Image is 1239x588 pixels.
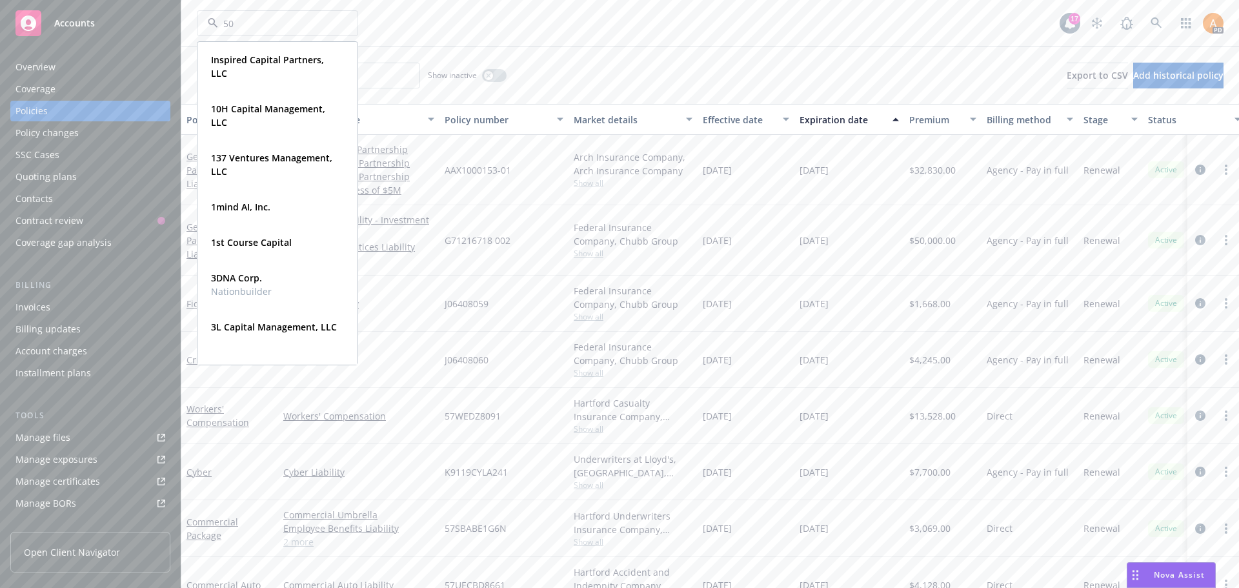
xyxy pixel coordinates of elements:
[445,409,501,423] span: 57WEDZ8091
[987,234,1069,247] span: Agency - Pay in full
[428,70,477,81] span: Show inactive
[211,272,262,284] strong: 3DNA Corp.
[1218,162,1234,177] a: more
[1218,352,1234,367] a: more
[15,123,79,143] div: Policy changes
[574,452,692,480] div: Underwriters at Lloyd's, [GEOGRAPHIC_DATA], [PERSON_NAME] of [GEOGRAPHIC_DATA], Evolve
[445,465,508,479] span: K9119CYLA241
[1083,522,1120,535] span: Renewal
[574,396,692,423] div: Hartford Casualty Insurance Company, Hartford Insurance Group
[1083,113,1123,127] div: Stage
[211,201,270,213] strong: 1mind AI, Inc.
[1193,162,1208,177] a: circleInformation
[15,101,48,121] div: Policies
[218,17,332,30] input: Filter by keyword
[211,321,337,333] strong: 3L Capital Management, LLC
[15,167,77,187] div: Quoting plans
[1193,521,1208,536] a: circleInformation
[987,409,1012,423] span: Direct
[439,104,569,135] button: Policy number
[1084,10,1110,36] a: Stop snowing
[15,319,81,340] div: Billing updates
[909,234,956,247] span: $50,000.00
[574,509,692,536] div: Hartford Underwriters Insurance Company, Hartford Insurance Group
[10,279,170,292] div: Billing
[278,104,439,135] button: Lines of coverage
[909,297,951,310] span: $1,668.00
[569,104,698,135] button: Market details
[186,221,237,260] a: General Partnership Liability
[574,150,692,177] div: Arch Insurance Company, Arch Insurance Company
[574,480,692,491] span: Show all
[283,240,434,254] a: Employment Practices Liability
[10,210,170,231] a: Contract review
[1083,163,1120,177] span: Renewal
[574,177,692,188] span: Show all
[15,210,83,231] div: Contract review
[24,545,120,559] span: Open Client Navigator
[211,103,325,128] strong: 10H Capital Management, LLC
[909,353,951,367] span: $4,245.00
[283,213,434,240] a: Professional Liability - Investment Advisors
[1067,69,1128,81] span: Export to CSV
[1083,297,1120,310] span: Renewal
[800,465,829,479] span: [DATE]
[15,232,112,253] div: Coverage gap analysis
[909,163,956,177] span: $32,830.00
[15,79,55,99] div: Coverage
[1133,63,1224,88] button: Add historical policy
[1067,63,1128,88] button: Export to CSV
[15,145,59,165] div: SSC Cases
[800,113,885,127] div: Expiration date
[987,163,1069,177] span: Agency - Pay in full
[283,409,434,423] a: Workers' Compensation
[987,113,1059,127] div: Billing method
[574,248,692,259] span: Show all
[1153,466,1179,478] span: Active
[1203,13,1224,34] img: photo
[1133,69,1224,81] span: Add historical policy
[186,113,259,127] div: Policy details
[1193,352,1208,367] a: circleInformation
[15,515,114,536] div: Summary of insurance
[574,284,692,311] div: Federal Insurance Company, Chubb Group
[987,522,1012,535] span: Direct
[10,319,170,340] a: Billing updates
[186,516,238,542] a: Commercial Package
[283,353,434,367] a: Crime
[703,409,732,423] span: [DATE]
[1153,523,1179,534] span: Active
[1069,13,1080,25] div: 17
[909,522,951,535] span: $3,069.00
[703,353,732,367] span: [DATE]
[445,353,489,367] span: J06408060
[987,297,1069,310] span: Agency - Pay in full
[904,104,982,135] button: Premium
[283,522,434,535] a: Employee Benefits Liability
[703,522,732,535] span: [DATE]
[987,353,1069,367] span: Agency - Pay in full
[800,522,829,535] span: [DATE]
[283,143,434,197] a: Excess - General Partnership Liability, General Partnership Liability, General Partnership Liabil...
[10,101,170,121] a: Policies
[181,104,278,135] button: Policy details
[800,353,829,367] span: [DATE]
[1193,408,1208,423] a: circleInformation
[10,57,170,77] a: Overview
[1218,464,1234,480] a: more
[10,363,170,383] a: Installment plans
[1218,408,1234,423] a: more
[186,354,212,366] a: Crime
[703,163,732,177] span: [DATE]
[1083,353,1120,367] span: Renewal
[10,167,170,187] a: Quoting plans
[1153,234,1179,246] span: Active
[574,221,692,248] div: Federal Insurance Company, Chubb Group
[445,234,510,247] span: G71216718 002
[574,423,692,434] span: Show all
[1173,10,1199,36] a: Switch app
[1127,563,1143,587] div: Drag to move
[10,145,170,165] a: SSC Cases
[574,113,678,127] div: Market details
[15,493,76,514] div: Manage BORs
